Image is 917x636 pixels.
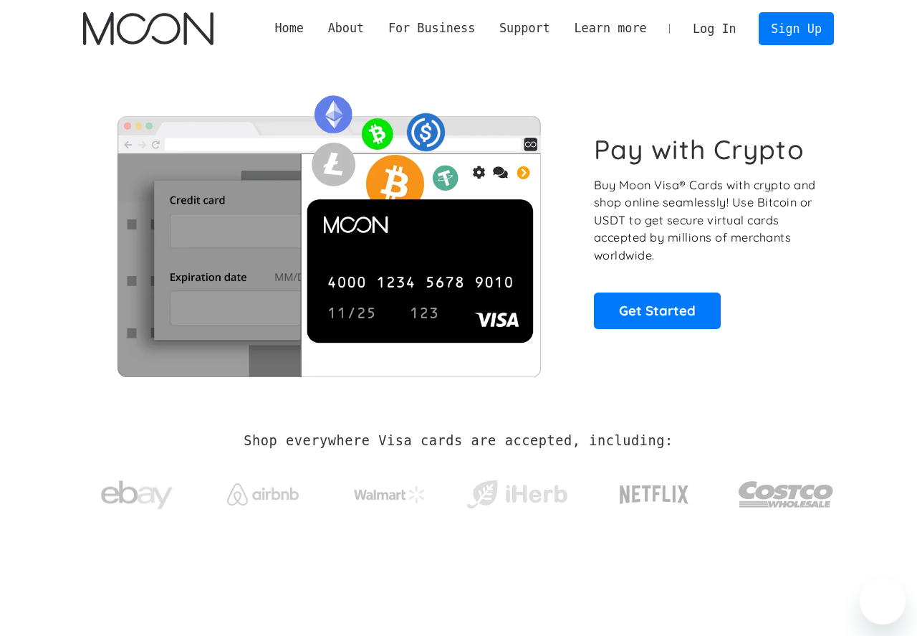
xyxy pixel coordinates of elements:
[354,486,426,503] img: Walmart
[376,19,487,37] div: For Business
[681,13,748,44] a: Log In
[618,477,690,513] img: Netflix
[83,85,574,376] img: Moon Cards let you spend your crypto anywhere Visa is accepted.
[594,133,805,166] h1: Pay with Crypto
[464,462,570,521] a: iHerb
[388,19,475,37] div: For Business
[263,19,316,37] a: Home
[83,12,213,45] img: Moon Logo
[487,19,562,37] div: Support
[590,462,719,520] a: Netflix
[738,453,834,528] a: Costco
[594,176,818,265] p: Buy Moon Visa® Cards with crypto and shop online seamlessly! Use Bitcoin or USDT to get secure vi...
[562,19,659,37] div: Learn more
[574,19,646,37] div: Learn more
[464,476,570,513] img: iHerb
[594,293,721,328] a: Get Started
[499,19,550,37] div: Support
[101,473,173,518] img: ebay
[328,19,365,37] div: About
[337,472,443,511] a: Walmart
[759,12,833,44] a: Sign Up
[83,458,190,525] a: ebay
[210,469,317,513] a: Airbnb
[83,12,213,45] a: home
[244,433,673,449] h2: Shop everywhere Visa cards are accepted, including:
[227,483,299,506] img: Airbnb
[738,467,834,521] img: Costco
[316,19,376,37] div: About
[860,579,906,625] iframe: Button to launch messaging window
